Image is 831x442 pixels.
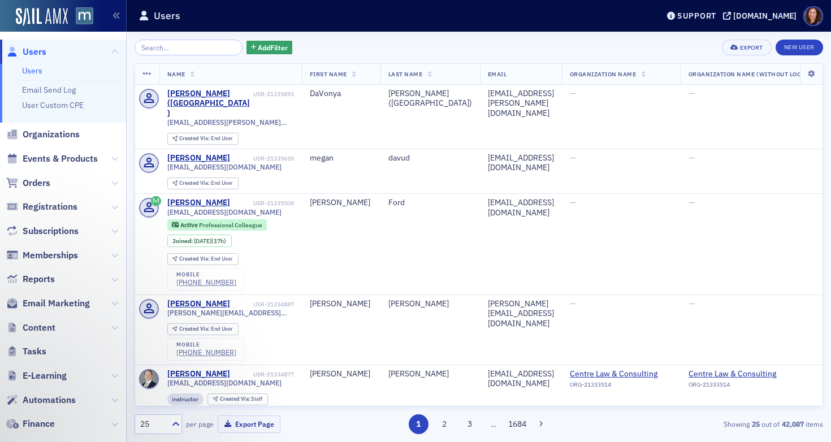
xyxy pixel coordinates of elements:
[310,153,373,163] div: megan
[179,255,211,262] span: Created Via :
[246,41,293,55] button: AddFilter
[232,371,294,378] div: USR-21334877
[689,153,695,163] span: —
[180,221,199,229] span: Active
[6,322,55,334] a: Content
[6,128,80,141] a: Organizations
[167,89,252,119] a: [PERSON_NAME] ([GEOGRAPHIC_DATA])
[388,70,423,78] span: Last Name
[167,208,282,216] span: [EMAIL_ADDRESS][DOMAIN_NAME]
[194,237,226,245] div: (17h)
[570,369,673,379] span: Centre Law & Consulting
[689,369,791,379] a: Centre Law & Consulting
[16,8,68,26] img: SailAMX
[6,345,46,358] a: Tasks
[179,325,211,332] span: Created Via :
[780,419,806,429] strong: 42,087
[23,345,46,358] span: Tasks
[803,6,823,26] span: Profile
[179,180,233,187] div: End User
[22,66,42,76] a: Users
[167,299,230,309] div: [PERSON_NAME]
[253,90,294,98] div: USR-21335893
[176,341,236,348] div: mobile
[409,414,429,434] button: 1
[23,322,55,334] span: Content
[167,309,294,317] span: [PERSON_NAME][EMAIL_ADDRESS][DOMAIN_NAME]
[176,271,236,278] div: mobile
[722,40,771,55] button: Export
[179,135,211,142] span: Created Via :
[23,249,78,262] span: Memberships
[570,70,637,78] span: Organization Name
[310,70,347,78] span: First Name
[388,369,472,379] div: [PERSON_NAME]
[167,70,185,78] span: Name
[750,419,761,429] strong: 25
[388,299,472,309] div: [PERSON_NAME]
[488,70,507,78] span: Email
[167,153,230,163] a: [PERSON_NAME]
[220,395,252,402] span: Created Via :
[68,7,93,27] a: View Homepage
[689,298,695,309] span: —
[8,357,235,436] iframe: Intercom notifications message
[207,393,268,405] div: Created Via: Staff
[570,298,576,309] span: —
[488,153,554,173] div: [EMAIL_ADDRESS][DOMAIN_NAME]
[388,198,472,208] div: Ford
[689,197,695,207] span: —
[310,369,373,379] div: [PERSON_NAME]
[488,198,554,218] div: [EMAIL_ADDRESS][DOMAIN_NAME]
[733,11,797,21] div: [DOMAIN_NAME]
[570,153,576,163] span: —
[167,163,282,171] span: [EMAIL_ADDRESS][DOMAIN_NAME]
[154,9,180,23] h1: Users
[167,133,239,145] div: Created Via: End User
[167,118,294,127] span: [EMAIL_ADDRESS][PERSON_NAME][DOMAIN_NAME]
[6,153,98,165] a: Events & Products
[176,278,236,287] a: [PHONE_NUMBER]
[218,415,280,433] button: Export Page
[6,177,50,189] a: Orders
[689,381,791,392] div: ORG-21333514
[488,299,554,329] div: [PERSON_NAME][EMAIL_ADDRESS][DOMAIN_NAME]
[6,46,46,58] a: Users
[310,198,373,208] div: [PERSON_NAME]
[172,222,262,229] a: Active Professional Colleague
[508,414,527,434] button: 1684
[220,396,263,402] div: Staff
[167,219,267,231] div: Active: Active: Professional Colleague
[6,249,78,262] a: Memberships
[570,88,576,98] span: —
[310,299,373,309] div: [PERSON_NAME]
[23,201,77,213] span: Registrations
[22,100,84,110] a: User Custom CPE
[179,179,211,187] span: Created Via :
[258,42,288,53] span: Add Filter
[22,85,76,95] a: Email Send Log
[6,418,55,430] a: Finance
[167,253,239,265] div: Created Via: End User
[689,88,695,98] span: —
[6,201,77,213] a: Registrations
[232,155,294,162] div: USR-21335655
[689,70,823,78] span: Organization Name (Without Location)
[6,370,67,382] a: E-Learning
[232,200,294,207] div: USR-21335508
[167,323,239,335] div: Created Via: End User
[23,46,46,58] span: Users
[176,348,236,357] a: [PHONE_NUMBER]
[601,419,823,429] div: Showing out of items
[23,128,80,141] span: Organizations
[76,7,93,25] img: SailAMX
[179,136,233,142] div: End User
[167,177,239,189] div: Created Via: End User
[6,394,76,406] a: Automations
[167,198,230,208] div: [PERSON_NAME]
[570,197,576,207] span: —
[486,419,501,429] span: …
